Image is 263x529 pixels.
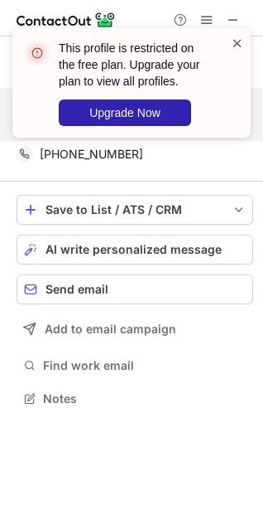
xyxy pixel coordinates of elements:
span: Find work email [43,358,246,373]
div: Save to List / ATS / CRM [45,203,224,216]
button: Add to email campaign [17,314,253,344]
button: Notes [17,387,253,410]
button: Find work email [17,354,253,377]
button: save-profile-one-click [17,195,253,225]
img: ContactOut v5.3.10 [17,10,116,30]
span: Add to email campaign [45,323,176,336]
button: Send email [17,274,253,304]
button: AI write personalized message [17,235,253,264]
span: Notes [43,391,246,406]
span: AI write personalized message [45,243,222,256]
header: This profile is restricted on the free plan. Upgrade your plan to view all profiles. [59,40,211,90]
span: Upgrade Now [89,106,160,119]
img: error [24,40,50,66]
span: Send email [45,283,108,296]
button: Upgrade Now [59,99,191,126]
